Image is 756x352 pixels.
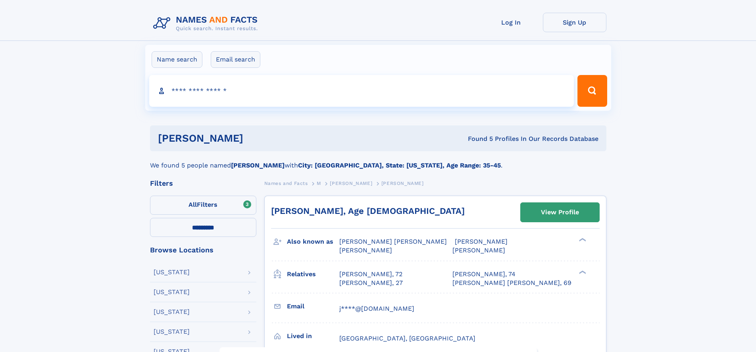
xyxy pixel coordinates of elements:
a: Names and Facts [264,178,308,188]
div: View Profile [541,203,579,221]
span: All [189,201,197,208]
a: Log In [479,13,543,32]
a: M [317,178,321,188]
a: [PERSON_NAME] [330,178,372,188]
h1: [PERSON_NAME] [158,133,356,143]
label: Filters [150,196,256,215]
div: We found 5 people named with . [150,151,606,170]
a: View Profile [521,203,599,222]
img: Logo Names and Facts [150,13,264,34]
span: M [317,181,321,186]
div: Browse Locations [150,246,256,254]
div: Found 5 Profiles In Our Records Database [356,135,598,143]
span: [GEOGRAPHIC_DATA], [GEOGRAPHIC_DATA] [339,335,475,342]
h3: Lived in [287,329,339,343]
a: [PERSON_NAME], 72 [339,270,402,279]
span: [PERSON_NAME] [339,246,392,254]
div: Filters [150,180,256,187]
b: City: [GEOGRAPHIC_DATA], State: [US_STATE], Age Range: 35-45 [298,162,501,169]
a: [PERSON_NAME], 27 [339,279,403,287]
span: [PERSON_NAME] [455,238,508,245]
h3: Email [287,300,339,313]
a: [PERSON_NAME], Age [DEMOGRAPHIC_DATA] [271,206,465,216]
a: Sign Up [543,13,606,32]
label: Email search [211,51,260,68]
div: [US_STATE] [154,269,190,275]
b: [PERSON_NAME] [231,162,285,169]
h3: Also known as [287,235,339,248]
div: ❯ [577,237,587,242]
h3: Relatives [287,267,339,281]
label: Name search [152,51,202,68]
div: [US_STATE] [154,289,190,295]
a: [PERSON_NAME] [PERSON_NAME], 69 [452,279,571,287]
span: [PERSON_NAME] [PERSON_NAME] [339,238,447,245]
input: search input [149,75,574,107]
span: [PERSON_NAME] [452,246,505,254]
button: Search Button [577,75,607,107]
span: [PERSON_NAME] [381,181,424,186]
div: ❯ [577,269,587,275]
div: [US_STATE] [154,309,190,315]
span: [PERSON_NAME] [330,181,372,186]
a: [PERSON_NAME], 74 [452,270,516,279]
div: [US_STATE] [154,329,190,335]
